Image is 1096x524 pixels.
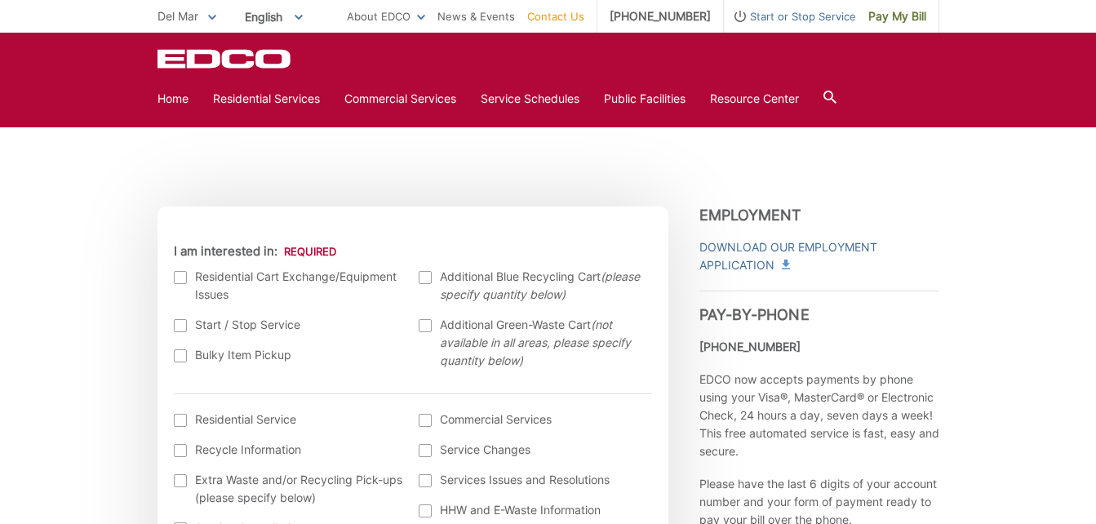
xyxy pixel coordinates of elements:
[174,268,403,304] label: Residential Cart Exchange/Equipment Issues
[710,90,799,108] a: Resource Center
[604,90,686,108] a: Public Facilities
[440,269,640,301] em: (please specify quantity below)
[440,318,631,367] em: (not available in all areas, please specify quantity below)
[868,7,926,25] span: Pay My Bill
[174,411,403,429] label: Residential Service
[344,90,456,108] a: Commercial Services
[699,371,939,460] p: EDCO now accepts payments by phone using your Visa®, MasterCard® or Electronic Check, 24 hours a ...
[699,291,939,324] h3: Pay-by-Phone
[699,340,801,353] strong: [PHONE_NUMBER]
[437,7,515,25] a: News & Events
[481,90,579,108] a: Service Schedules
[174,441,403,459] label: Recycle Information
[174,316,403,334] label: Start / Stop Service
[174,346,403,364] label: Bulky Item Pickup
[699,238,939,274] a: Download Our Employment Application
[158,9,198,23] span: Del Mar
[527,7,584,25] a: Contact Us
[419,471,648,489] label: Services Issues and Resolutions
[233,3,315,30] span: English
[174,244,336,259] label: I am interested in:
[158,90,189,108] a: Home
[158,49,293,69] a: EDCD logo. Return to the homepage.
[419,501,648,519] label: HHW and E-Waste Information
[213,90,320,108] a: Residential Services
[419,441,648,459] label: Service Changes
[174,471,403,507] label: Extra Waste and/or Recycling Pick-ups (please specify below)
[440,268,648,304] span: Additional Blue Recycling Cart
[440,316,648,370] span: Additional Green-Waste Cart
[419,411,648,429] label: Commercial Services
[699,206,939,224] h3: Employment
[347,7,425,25] a: About EDCO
